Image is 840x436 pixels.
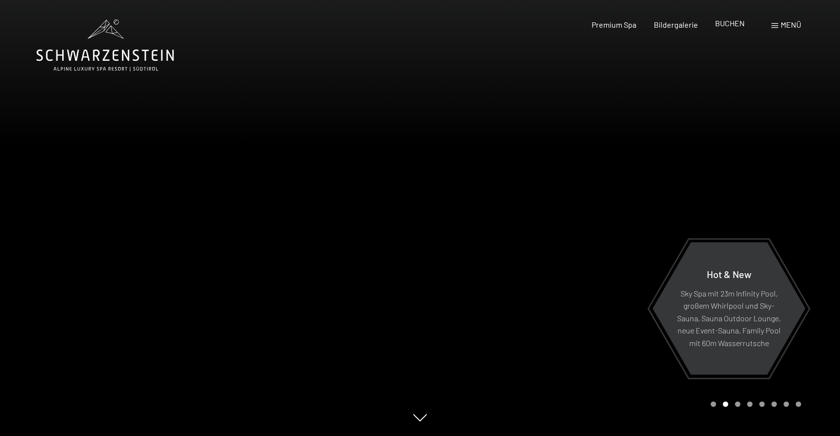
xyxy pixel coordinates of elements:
[759,401,765,407] div: Carousel Page 5
[652,242,806,375] a: Hot & New Sky Spa mit 23m Infinity Pool, großem Whirlpool und Sky-Sauna, Sauna Outdoor Lounge, ne...
[592,20,636,29] a: Premium Spa
[781,20,801,29] span: Menü
[747,401,752,407] div: Carousel Page 4
[715,18,745,28] a: BUCHEN
[796,401,801,407] div: Carousel Page 8
[676,287,782,349] p: Sky Spa mit 23m Infinity Pool, großem Whirlpool und Sky-Sauna, Sauna Outdoor Lounge, neue Event-S...
[784,401,789,407] div: Carousel Page 7
[707,268,752,279] span: Hot & New
[723,401,728,407] div: Carousel Page 2 (Current Slide)
[735,401,740,407] div: Carousel Page 3
[707,401,801,407] div: Carousel Pagination
[654,20,698,29] a: Bildergalerie
[711,401,716,407] div: Carousel Page 1
[771,401,777,407] div: Carousel Page 6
